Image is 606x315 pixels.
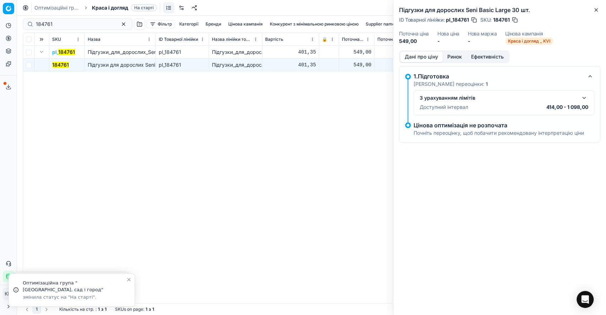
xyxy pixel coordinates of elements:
[546,104,588,111] p: 414,00 - 1 098,00
[101,306,103,312] strong: з
[414,122,584,128] p: Цінова оптимізація не розпочата
[267,20,361,28] button: Конкурент з мінімальною ринковою ціною
[147,20,175,28] button: Фільтр
[225,20,266,28] button: Цінова кампанія
[322,37,327,42] span: 🔒
[52,49,75,56] button: pl_184761
[34,4,157,11] nav: breadcrumb
[37,48,46,56] button: Expand
[159,61,206,68] div: pl_184761
[443,52,466,62] button: Ринок
[59,306,94,312] span: Кількість на стр.
[88,62,201,68] span: Підгузки для дорослих Seni Basic Large 30 шт.
[466,52,508,62] button: Ефективність
[468,38,497,45] dd: -
[176,20,201,28] button: Категорії
[446,16,469,23] span: pl_184761
[37,35,46,44] button: Expand all
[92,4,128,11] span: Краса і догляд
[58,49,75,55] mark: 184761
[480,17,492,22] span: SKU :
[212,49,259,56] div: Підгузки_для_дорослих_Seni_Basic_Large_30_шт.
[437,31,459,36] dt: Нова ціна
[414,72,583,81] div: 1.Підготовка
[23,305,31,314] button: Go to previous page
[36,21,114,28] input: Пошук по SKU або назві
[342,61,371,68] div: 549,00
[23,294,126,300] div: змінила статус на "На старті".
[98,306,100,312] strong: 1
[88,37,100,42] span: Назва
[486,81,488,87] strong: 1
[505,31,553,36] dt: Цінова кампанія
[23,305,51,314] nav: pagination
[23,280,126,293] div: Оптимізаційна група "[GEOGRAPHIC_DATA], сад і город"
[212,37,252,42] span: Назва лінійки товарів
[3,288,14,299] button: КM
[92,4,157,11] span: Краса і доглядНа старті
[42,305,51,314] button: Go to next page
[131,4,157,11] span: На старті
[34,4,80,11] a: Оптимізаційні групи
[399,38,429,45] dd: 549,00
[125,275,133,284] button: Close toast
[377,49,425,56] div: 549,00
[363,20,398,28] button: Supplier name
[52,37,61,42] span: SKU
[152,306,154,312] strong: 1
[468,31,497,36] dt: Нова маржа
[212,61,259,68] div: Підгузки_для_дорослих_Seni_Basic_Large_30_шт.
[52,61,69,68] button: 184761
[115,306,144,312] span: SKUs on page :
[88,49,206,55] span: Підгузки_для_дорослих_Seni_Basic_Large_30_шт.
[377,61,425,68] div: 549,00
[342,49,371,56] div: 549,00
[414,129,584,137] p: Почніть переоцінку, щоб побачити рекомендовану інтерпретацію ціни
[493,16,510,23] span: 184761
[265,37,283,42] span: Вартість
[505,38,553,45] span: Краса і догляд _ KVI
[400,52,443,62] button: Дані про ціну
[342,37,364,42] span: Поточна ціна
[52,49,75,56] span: pl_
[265,49,316,56] div: 401,35
[105,306,107,312] strong: 1
[159,37,198,42] span: ID Товарної лінійки
[420,104,468,111] p: Доступний інтервал
[203,20,224,28] button: Бренди
[159,49,206,56] div: pl_184761
[399,31,429,36] dt: Поточна ціна
[149,306,151,312] strong: з
[377,37,417,42] span: Поточна промо ціна
[265,61,316,68] div: 401,35
[52,62,69,68] mark: 184761
[420,94,577,101] div: З урахуванням лімітів
[437,38,459,45] dd: -
[399,17,444,22] span: ID Товарної лінійки :
[577,291,594,308] div: Open Intercom Messenger
[146,306,147,312] strong: 1
[399,6,600,14] h2: Підгузки для дорослих Seni Basic Large 30 шт.
[33,305,41,314] button: 1
[414,81,488,88] p: [PERSON_NAME] переоцінки:
[59,306,107,312] div: :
